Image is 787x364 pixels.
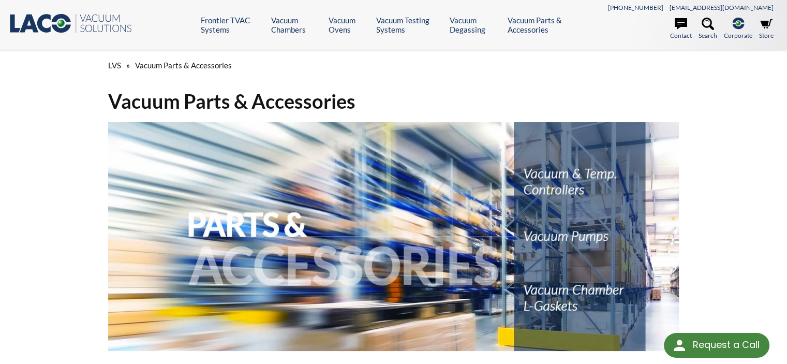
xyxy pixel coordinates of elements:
div: Request a Call [692,333,759,357]
a: Vacuum Degassing [450,16,500,34]
div: » [108,51,679,80]
div: Request a Call [664,333,769,358]
img: Vacuum Parts & Accessories header [108,122,679,351]
a: [PHONE_NUMBER] [608,4,663,11]
h1: Vacuum Parts & Accessories [108,89,679,114]
a: Frontier TVAC Systems [201,16,263,34]
span: Corporate [724,31,752,40]
a: Vacuum Testing Systems [376,16,442,34]
a: [EMAIL_ADDRESS][DOMAIN_NAME] [670,4,774,11]
a: Contact [670,18,692,40]
a: Vacuum Chambers [271,16,321,34]
a: Store [759,18,774,40]
span: LVS [108,61,121,70]
a: Search [699,18,717,40]
span: Vacuum Parts & Accessories [135,61,232,70]
a: Vacuum Parts & Accessories [508,16,584,34]
a: Vacuum Ovens [329,16,368,34]
img: round button [671,337,688,354]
